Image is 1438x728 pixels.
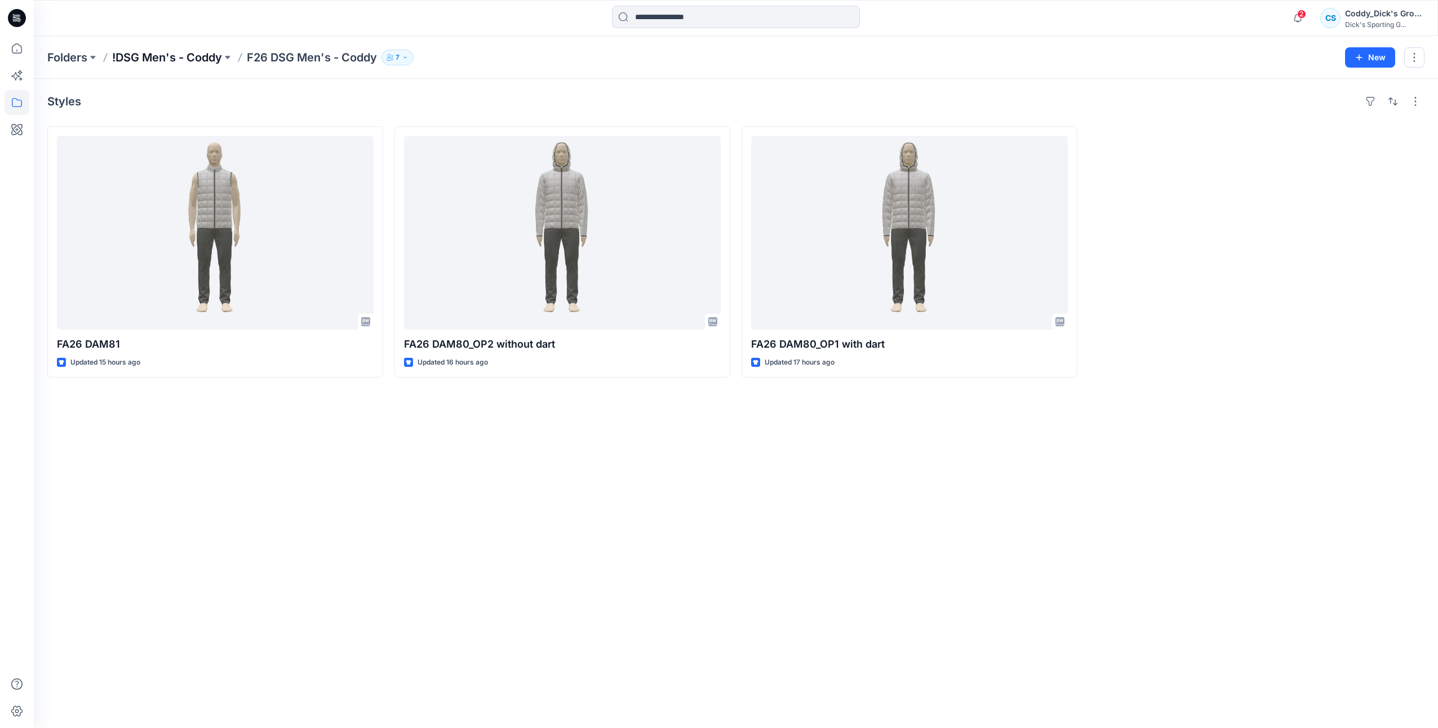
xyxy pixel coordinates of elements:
[1345,47,1395,68] button: New
[765,357,835,369] p: Updated 17 hours ago
[47,95,81,108] h4: Styles
[404,336,721,352] p: FA26 DAM80_OP2 without dart
[751,336,1068,352] p: FA26 DAM80_OP1 with dart
[57,336,374,352] p: FA26 DAM81
[404,136,721,330] a: FA26 DAM80_OP2 without dart
[57,136,374,330] a: FA26 DAM81
[112,50,222,65] a: !DSG Men's - Coddy
[1297,10,1306,19] span: 2
[381,50,414,65] button: 7
[70,357,140,369] p: Updated 15 hours ago
[47,50,87,65] a: Folders
[1345,7,1424,20] div: Coddy_Dick's Group
[751,136,1068,330] a: FA26 DAM80_OP1 with dart
[418,357,488,369] p: Updated 16 hours ago
[1345,20,1424,29] div: Dick's Sporting G...
[247,50,377,65] p: F26 DSG Men's - Coddy
[396,51,400,64] p: 7
[1320,8,1341,28] div: CS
